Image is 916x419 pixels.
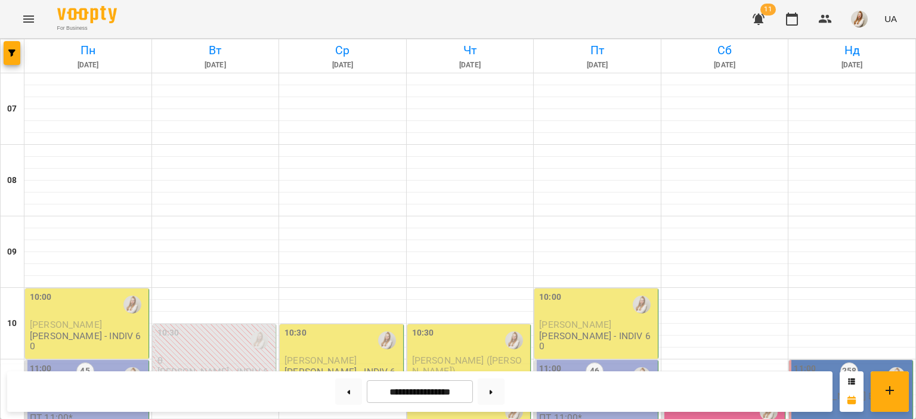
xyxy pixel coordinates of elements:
[30,291,52,304] label: 10:00
[539,319,611,330] span: [PERSON_NAME]
[539,331,655,352] p: [PERSON_NAME] - INDIV 60
[663,60,787,71] h6: [DATE]
[409,41,532,60] h6: Чт
[7,174,17,187] h6: 08
[123,296,141,314] img: Адамович Вікторія
[284,327,307,340] label: 10:30
[76,362,94,380] label: 45
[539,291,561,304] label: 10:00
[409,60,532,71] h6: [DATE]
[794,362,816,375] label: 11:00
[884,13,897,25] span: UA
[633,296,651,314] img: Адамович Вікторія
[281,41,404,60] h6: Ср
[250,331,268,349] img: Адамович Вікторія
[536,41,659,60] h6: Пт
[30,319,102,330] span: [PERSON_NAME]
[57,6,117,23] img: Voopty Logo
[790,60,914,71] h6: [DATE]
[26,60,150,71] h6: [DATE]
[57,24,117,32] span: For Business
[378,331,396,349] img: Адамович Вікторія
[586,362,604,380] label: 46
[154,41,277,60] h6: Вт
[663,41,787,60] h6: Сб
[412,327,434,340] label: 10:30
[412,355,522,376] span: [PERSON_NAME] ([PERSON_NAME])
[840,362,858,380] label: 258
[539,362,561,375] label: 11:00
[505,331,523,349] img: Адамович Вікторія
[7,317,17,330] h6: 10
[536,60,659,71] h6: [DATE]
[157,355,274,365] p: 0
[30,362,52,375] label: 11:00
[790,41,914,60] h6: Нд
[157,327,180,340] label: 10:30
[7,246,17,259] h6: 09
[26,41,150,60] h6: Пн
[281,60,404,71] h6: [DATE]
[30,331,146,352] p: [PERSON_NAME] - INDIV 60
[7,103,17,116] h6: 07
[14,5,43,33] button: Menu
[284,355,357,366] span: [PERSON_NAME]
[760,4,776,15] span: 11
[851,11,868,27] img: db46d55e6fdf8c79d257263fe8ff9f52.jpeg
[154,60,277,71] h6: [DATE]
[880,8,902,30] button: UA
